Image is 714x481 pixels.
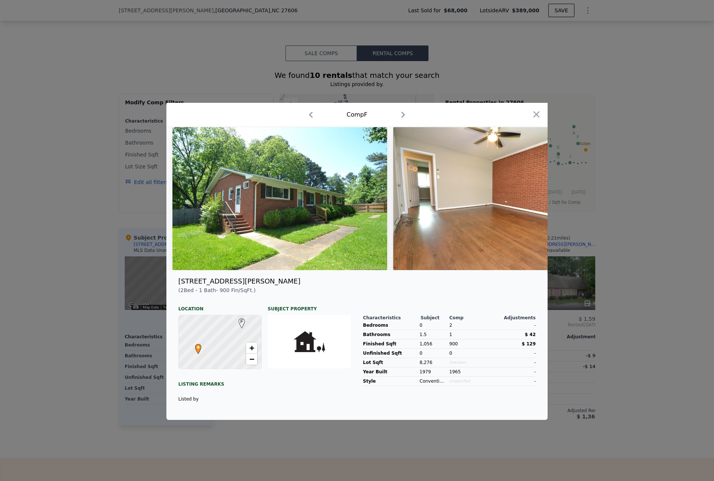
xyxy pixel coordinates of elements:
[363,358,417,367] div: Lot Sqft
[249,343,254,352] span: +
[420,367,446,376] div: 1979
[178,396,351,402] div: Listed by
[493,315,536,321] div: Adjustments
[178,375,351,387] div: Listing remarks
[494,321,536,330] div: -
[220,287,230,293] span: 900
[363,330,417,339] div: Bathrooms
[522,341,536,346] span: $ 129
[363,321,417,330] div: Bedrooms
[363,367,417,376] div: Year Built
[172,127,387,270] img: Property Img
[420,321,446,330] div: 0
[420,330,446,339] div: 1.5
[449,358,491,367] div: Unknown
[420,377,446,386] div: Conventional
[449,341,458,346] span: 900
[363,315,421,321] div: Characteristics
[449,377,491,386] div: Unspecified
[449,351,452,356] span: 0
[268,300,351,312] div: Subject Property
[193,344,198,348] div: •
[494,377,536,386] div: -
[178,276,300,287] div: [STREET_ADDRESS][PERSON_NAME]
[494,367,536,376] div: -
[449,323,452,328] span: 2
[393,127,608,270] img: Property Img
[178,300,262,312] div: Location
[449,315,493,321] div: Comp
[421,315,449,321] div: Subject
[246,342,257,354] a: Zoom in
[494,349,536,358] div: -
[178,287,256,293] span: ( 2 Bed - 1 Bath - Fin/SqFt.)
[246,354,257,365] a: Zoom out
[363,349,417,358] div: Unfinished Sqft
[237,318,241,323] div: F
[249,354,254,364] span: −
[449,330,491,339] div: 1
[363,339,417,348] div: Finished Sqft
[420,339,446,348] div: 1,056
[449,367,491,376] div: 1965
[420,349,446,358] div: 0
[237,318,247,325] span: F
[494,358,536,367] div: -
[525,332,536,337] span: $ 42
[363,377,417,386] div: Style
[193,342,203,353] span: •
[420,358,446,367] div: 8,276
[347,110,367,119] div: Comp F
